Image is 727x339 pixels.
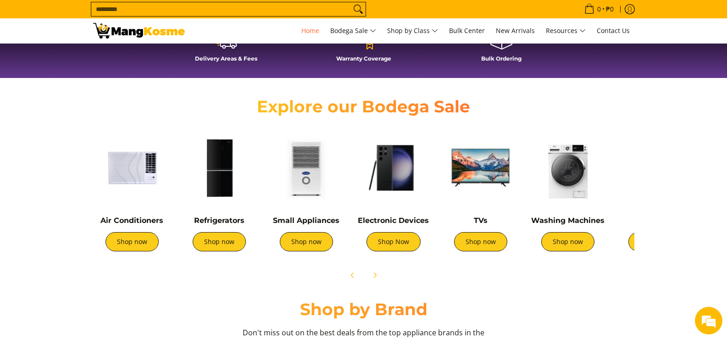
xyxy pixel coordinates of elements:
img: Electronic Devices [355,129,433,207]
span: Resources [546,25,586,37]
a: Bodega Sale [326,18,381,43]
button: Search [351,2,366,16]
h2: Shop by Brand [93,299,634,320]
a: Shop Now [366,232,421,251]
a: Warranty Coverage [300,27,428,69]
a: Small Appliances [273,216,339,225]
a: Home [297,18,324,43]
a: Refrigerators [194,216,244,225]
h4: Delivery Areas & Fees [162,55,290,62]
img: Cookers [616,129,694,207]
span: 0 [596,6,602,12]
span: • [582,4,616,14]
a: Shop now [454,232,507,251]
a: Shop now [105,232,159,251]
img: Mang Kosme: Your Home Appliances Warehouse Sale Partner! [93,23,185,39]
img: Small Appliances [267,129,345,207]
span: Shop by Class [387,25,438,37]
span: Contact Us [597,26,630,35]
a: Shop now [280,232,333,251]
span: New Arrivals [496,26,535,35]
a: Resources [541,18,590,43]
a: Delivery Areas & Fees [162,27,290,69]
nav: Main Menu [194,18,634,43]
img: TVs [442,129,520,207]
button: Next [365,265,385,285]
a: Bulk Ordering [437,27,566,69]
span: Bulk Center [449,26,485,35]
a: Contact Us [592,18,634,43]
a: Bulk Center [444,18,489,43]
img: Washing Machines [529,129,607,207]
a: Shop now [193,232,246,251]
button: Previous [343,265,363,285]
a: Washing Machines [531,216,605,225]
span: ₱0 [605,6,615,12]
a: Shop by Class [383,18,443,43]
h4: Warranty Coverage [300,55,428,62]
a: New Arrivals [491,18,539,43]
a: Electronic Devices [358,216,429,225]
a: Air Conditioners [100,216,163,225]
span: Bodega Sale [330,25,376,37]
h4: Bulk Ordering [437,55,566,62]
img: Air Conditioners [93,129,171,207]
a: TVs [474,216,488,225]
a: Shop now [628,232,682,251]
span: Home [301,26,319,35]
img: Refrigerators [180,129,258,207]
a: Shop now [541,232,594,251]
h2: Explore our Bodega Sale [231,96,497,117]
